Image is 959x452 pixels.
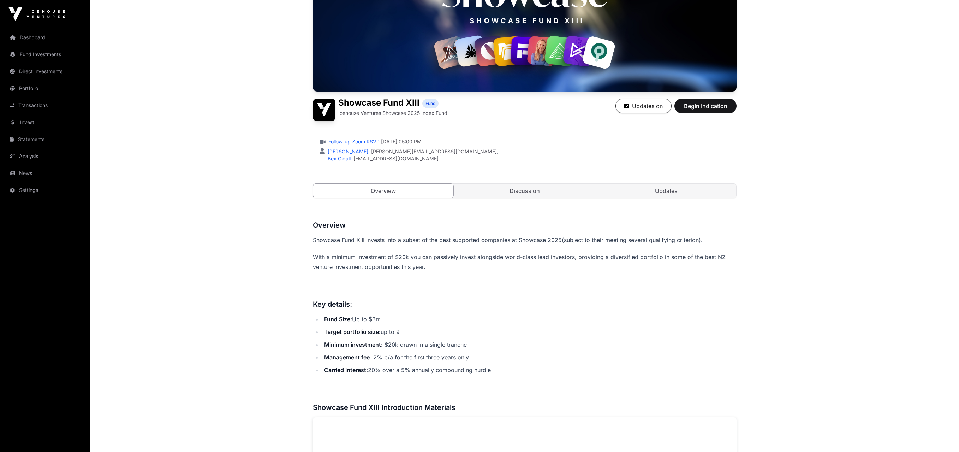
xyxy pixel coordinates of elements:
li: Up to $3m [322,314,737,324]
img: Showcase Fund XIII [313,99,335,121]
strong: Management fee [324,354,370,361]
button: Updates on [615,99,672,113]
h3: Overview [313,219,737,231]
img: Icehouse Ventures Logo [8,7,65,21]
h1: Showcase Fund XIII [338,99,419,108]
a: Bex Gidall [326,155,351,162]
a: Transactions [6,98,85,113]
a: [PERSON_NAME] [326,148,368,154]
a: Analysis [6,148,85,164]
h3: Showcase Fund XIII Introduction Materials [313,402,737,413]
li: : 2% p/a for the first three years only [322,352,737,362]
a: Follow-up Zoom RSVP [327,138,380,145]
p: Icehouse Ventures Showcase 2025 Index Fund. [338,110,449,117]
a: Discussion [455,184,595,198]
a: News [6,165,85,181]
li: : $20k drawn in a single tranche [322,340,737,350]
a: [PERSON_NAME][EMAIL_ADDRESS][DOMAIN_NAME] [371,148,497,155]
a: [EMAIL_ADDRESS][DOMAIN_NAME] [353,155,439,162]
li: 20% over a 5% annually compounding hurdle [322,365,737,375]
li: up to 9 [322,327,737,337]
a: Updates [596,184,736,198]
h3: Key details: [313,299,737,310]
span: Showcase Fund XIII invests into a subset of the best supported companies at Showcase 2025 [313,236,562,243]
strong: Minimum investment [324,341,381,348]
nav: Tabs [313,184,736,198]
a: Dashboard [6,30,85,45]
iframe: Chat Widget [924,418,959,452]
span: [DATE] 05:00 PM [381,138,422,145]
span: Begin Indication [683,102,728,110]
a: Portfolio [6,81,85,96]
a: Overview [313,183,454,198]
span: Fund [425,101,435,106]
a: Invest [6,115,85,130]
a: Fund Investments [6,47,85,62]
strong: Target portfolio size: [324,328,381,335]
div: , [326,148,498,155]
a: Begin Indication [674,106,737,113]
p: With a minimum investment of $20k you can passively invest alongside world-class lead investors, ... [313,252,737,272]
a: Direct Investments [6,64,85,79]
strong: Fund Size: [324,316,352,323]
p: (subject to their meeting several qualifying criterion). [313,235,737,245]
button: Begin Indication [674,99,737,113]
a: Statements [6,131,85,147]
a: Settings [6,182,85,198]
strong: Carried interest: [324,366,368,374]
